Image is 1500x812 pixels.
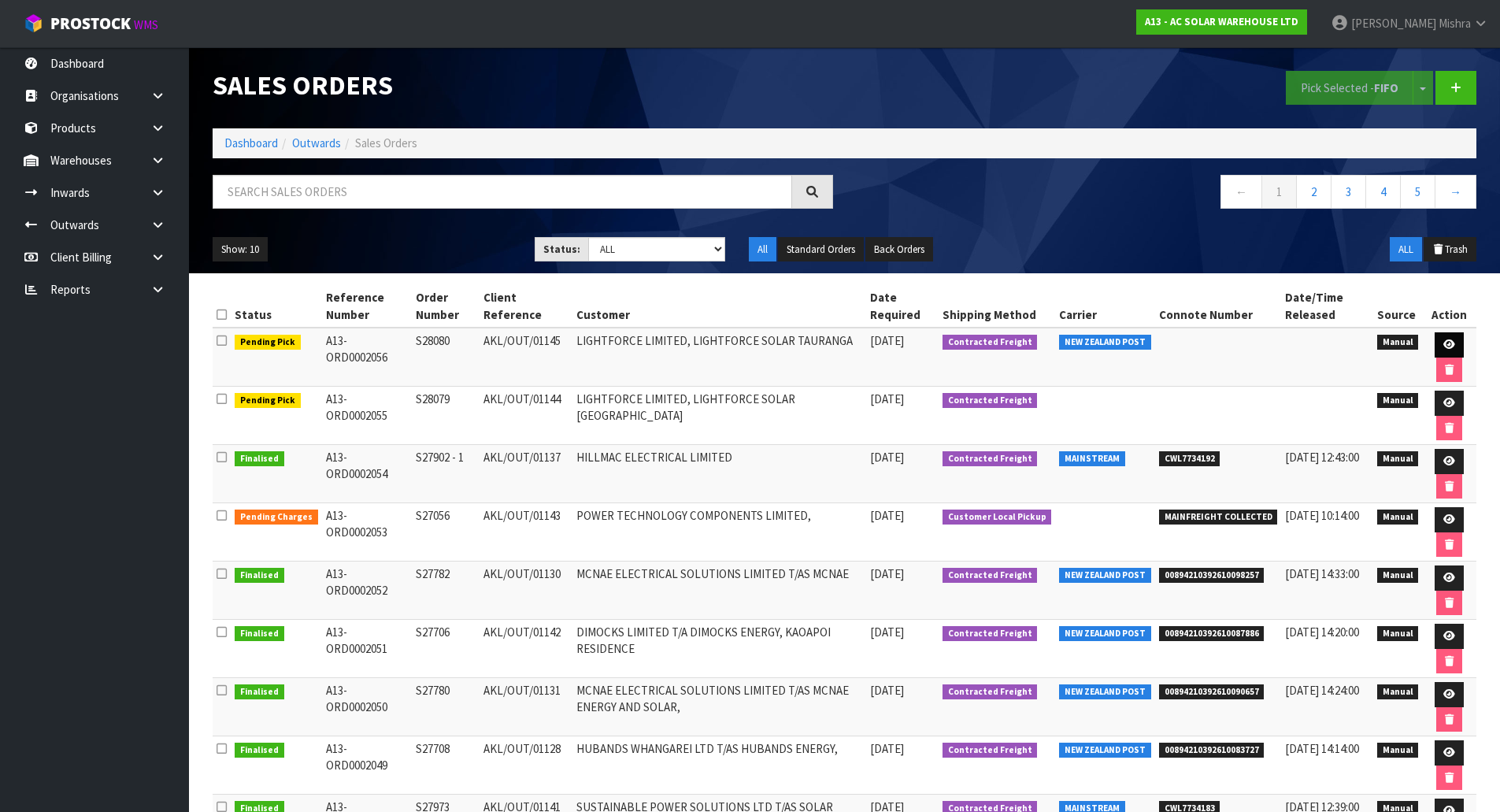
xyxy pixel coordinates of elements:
[235,626,284,642] span: Finalised
[1059,684,1151,700] span: NEW ZEALAND POST
[572,562,865,620] td: MCNAE ELECTRICAL SOLUTIONS LIMITED T/AS MCNAE
[480,678,572,736] td: AKL/OUT/01131
[870,508,904,523] span: [DATE]
[412,503,480,562] td: S27056
[235,743,284,758] span: Finalised
[865,237,933,262] button: Back Orders
[1261,175,1297,209] a: 1
[943,451,1038,467] span: Contracted Freight
[235,393,301,409] span: Pending Pick
[1055,285,1155,328] th: Carrier
[778,237,864,262] button: Standard Orders
[749,237,776,262] button: All
[1159,568,1265,584] span: 00894210392610098257
[480,562,572,620] td: AKL/OUT/01130
[1285,683,1359,698] span: [DATE] 14:24:00
[235,568,284,584] span: Finalised
[322,328,412,387] td: A13-ORD0002056
[1377,743,1419,758] span: Manual
[1059,335,1151,350] span: NEW ZEALAND POST
[1377,510,1419,525] span: Manual
[572,620,865,678] td: DIMOCKS LIMITED T/A DIMOCKS ENERGY, KAOAPOI RESIDENCE
[235,335,301,350] span: Pending Pick
[543,243,580,256] strong: Status:
[322,562,412,620] td: A13-ORD0002052
[572,387,865,445] td: LIGHTFORCE LIMITED, LIGHTFORCE SOLAR [GEOGRAPHIC_DATA]
[1286,71,1413,105] button: Pick Selected -FIFO
[1331,175,1366,209] a: 3
[1059,451,1125,467] span: MAINSTREAM
[943,684,1038,700] span: Contracted Freight
[939,285,1056,328] th: Shipping Method
[1159,684,1265,700] span: 00894210392610090657
[1377,626,1419,642] span: Manual
[322,285,412,328] th: Reference Number
[870,683,904,698] span: [DATE]
[943,568,1038,584] span: Contracted Freight
[213,71,833,100] h1: Sales Orders
[1136,9,1307,35] a: A13 - AC SOLAR WAREHOUSE LTD
[943,626,1038,642] span: Contracted Freight
[572,445,865,503] td: HILLMAC ELECTRICAL LIMITED
[322,445,412,503] td: A13-ORD0002054
[870,391,904,406] span: [DATE]
[1285,741,1359,756] span: [DATE] 14:14:00
[480,387,572,445] td: AKL/OUT/01144
[870,625,904,640] span: [DATE]
[213,237,268,262] button: Show: 10
[1155,285,1282,328] th: Connote Number
[857,175,1477,213] nav: Page navigation
[231,285,322,328] th: Status
[412,285,480,328] th: Order Number
[1159,743,1265,758] span: 00894210392610083727
[1159,626,1265,642] span: 00894210392610087886
[1059,568,1151,584] span: NEW ZEALAND POST
[355,135,417,150] span: Sales Orders
[572,736,865,795] td: HUBANDS WHANGAREI LTD T/AS HUBANDS ENERGY,
[50,13,131,34] span: ProStock
[412,387,480,445] td: S28079
[480,503,572,562] td: AKL/OUT/01143
[1159,510,1278,525] span: MAINFREIGHT COLLECTED
[224,135,278,150] a: Dashboard
[412,620,480,678] td: S27706
[1281,285,1373,328] th: Date/Time Released
[24,13,43,33] img: cube-alt.png
[1285,625,1359,640] span: [DATE] 14:20:00
[412,736,480,795] td: S27708
[480,736,572,795] td: AKL/OUT/01128
[1059,626,1151,642] span: NEW ZEALAND POST
[213,175,792,209] input: Search sales orders
[1400,175,1435,209] a: 5
[480,328,572,387] td: AKL/OUT/01145
[1285,566,1359,581] span: [DATE] 14:33:00
[1159,451,1220,467] span: CWL7734192
[322,620,412,678] td: A13-ORD0002051
[1285,450,1359,465] span: [DATE] 12:43:00
[322,736,412,795] td: A13-ORD0002049
[943,510,1052,525] span: Customer Local Pickup
[1351,16,1436,31] span: [PERSON_NAME]
[412,562,480,620] td: S27782
[1435,175,1476,209] a: →
[943,335,1038,350] span: Contracted Freight
[1296,175,1331,209] a: 2
[412,678,480,736] td: S27780
[572,328,865,387] td: LIGHTFORCE LIMITED, LIGHTFORCE SOLAR TAURANGA
[572,678,865,736] td: MCNAE ELECTRICAL SOLUTIONS LIMITED T/AS MCNAE ENERGY AND SOLAR,
[1374,80,1398,95] strong: FIFO
[480,445,572,503] td: AKL/OUT/01137
[1377,568,1419,584] span: Manual
[870,333,904,348] span: [DATE]
[480,285,572,328] th: Client Reference
[1220,175,1262,209] a: ←
[943,393,1038,409] span: Contracted Freight
[870,450,904,465] span: [DATE]
[412,445,480,503] td: S27902 - 1
[870,566,904,581] span: [DATE]
[1285,508,1359,523] span: [DATE] 10:14:00
[235,684,284,700] span: Finalised
[572,285,865,328] th: Customer
[1377,393,1419,409] span: Manual
[1377,335,1419,350] span: Manual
